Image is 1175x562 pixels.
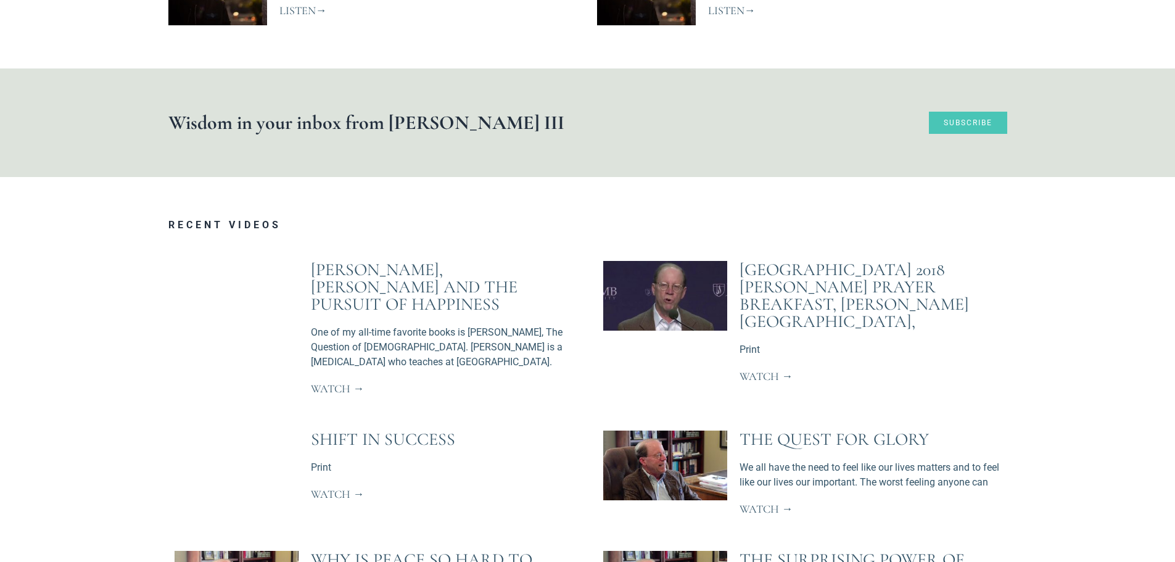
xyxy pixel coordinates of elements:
[311,460,572,475] div: Print
[740,460,1000,490] div: We all have the need to feel like our lives matters and to feel like our lives our important. The...
[740,342,1000,357] div: Print
[740,503,793,514] a: Watch
[929,112,1007,134] a: Subscribe
[168,220,1007,230] h3: Recent Videos
[311,325,572,370] div: One of my all-time favorite books is [PERSON_NAME], The Question of [DEMOGRAPHIC_DATA]. [PERSON_N...
[311,383,364,394] a: Watch
[168,113,752,133] h1: Wisdom in your inbox from [PERSON_NAME] III
[311,431,572,448] div: Shift in Success
[279,4,327,17] a: Read more about What is the Purpose of Pain and Suffering? Part I
[311,261,572,313] div: [PERSON_NAME], [PERSON_NAME] and the Pursuit of Happiness
[740,371,793,382] a: Watch
[708,4,756,17] a: Read more about What is the Purpose of Pain and Suffering? Part II
[740,261,1000,330] div: [GEOGRAPHIC_DATA] 2018 [PERSON_NAME] Prayer Breakfast, [PERSON_NAME][GEOGRAPHIC_DATA],
[944,119,992,126] span: Subscribe
[311,489,364,500] a: Watch
[740,431,1000,448] div: The Quest for Glory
